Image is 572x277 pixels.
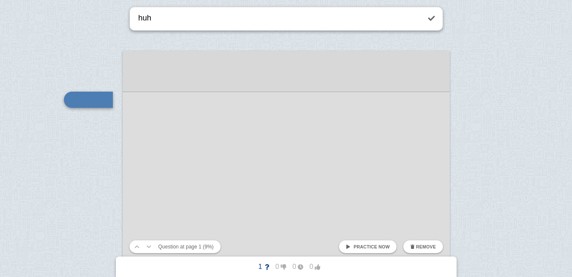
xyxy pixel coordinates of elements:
[252,263,269,271] span: 1
[416,244,436,249] span: Remove
[303,263,320,271] span: 0
[286,263,303,271] span: 0
[339,240,397,253] a: Practice now
[245,260,327,274] button: 1000
[269,263,286,271] span: 0
[155,240,217,253] button: Question at page 1 (9%)
[354,244,390,249] span: Practice now
[403,240,443,253] button: Remove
